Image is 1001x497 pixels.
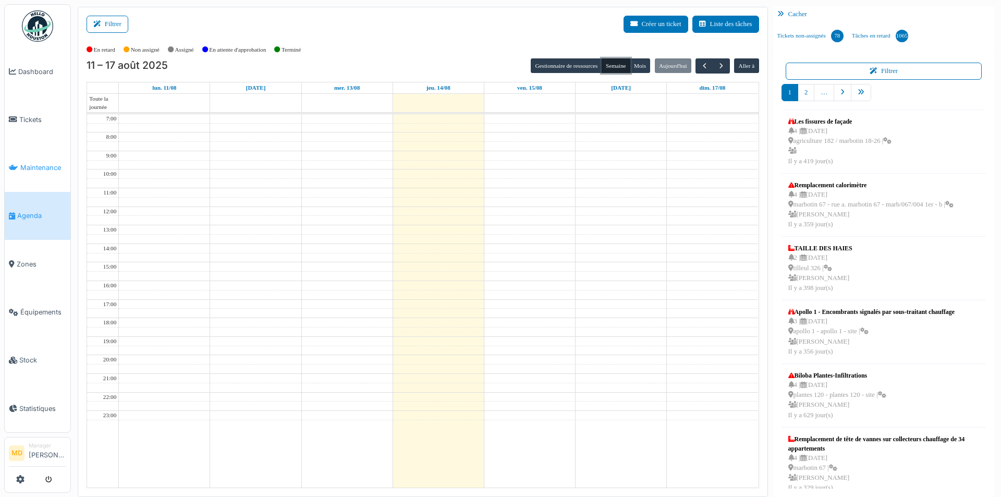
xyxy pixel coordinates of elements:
[896,30,908,42] div: 1065
[17,259,66,269] span: Zones
[848,22,912,50] a: Tâches en retard
[788,180,954,190] div: Remplacement calorimètre
[150,82,178,93] a: 11 août 2025
[788,126,892,166] div: 4 | [DATE] agriculture 182 / marbotin 18-26 | Il y a 419 jour(s)
[814,84,834,101] a: …
[101,300,118,309] div: 17:00
[788,434,980,453] div: Remplacement de tête de vannes sur collecteurs chauffage de 34 appartements
[782,84,798,101] a: 1
[786,178,957,233] a: Remplacement calorimètre 4 |[DATE] marbotin 67 - rue a. marbotin 67 - marb/067/004 1er - b | [PER...
[282,45,301,54] label: Terminé
[786,305,957,359] a: Apollo 1 - Encombrants signalés par sous-traitant chauffage 3 |[DATE] apollo 1 - apollo 1 - site ...
[17,211,66,221] span: Agenda
[101,169,118,178] div: 10:00
[19,115,66,125] span: Tickets
[788,190,954,230] div: 4 | [DATE] marbotin 67 - rue a. marbotin 67 - marb/067/004 1er - b | [PERSON_NAME] Il y a 359 jou...
[788,453,980,493] div: 4 | [DATE] marbotin 67 | [PERSON_NAME] Il y a 329 jour(s)
[782,84,986,110] nav: pager
[788,307,955,317] div: Apollo 1 - Encombrants signalés par sous-traitant chauffage
[104,151,118,160] div: 9:00
[788,253,852,293] div: 2 | [DATE] tilleul 326 | [PERSON_NAME] Il y a 398 jour(s)
[101,225,118,234] div: 13:00
[5,240,70,288] a: Zones
[19,355,66,365] span: Stock
[734,58,759,73] button: Aller à
[531,58,602,73] button: Gestionnaire de ressources
[101,281,118,290] div: 16:00
[19,404,66,414] span: Statistiques
[104,132,118,141] div: 8:00
[515,82,544,93] a: 15 août 2025
[101,188,118,197] div: 11:00
[101,207,118,216] div: 12:00
[786,114,895,169] a: Les fissures de façade 4 |[DATE] agriculture 182 / marbotin 18-26 | Il y a 419 jour(s)
[5,336,70,384] a: Stock
[175,45,194,54] label: Assigné
[332,82,362,93] a: 13 août 2025
[87,59,168,72] h2: 11 – 17 août 2025
[602,58,630,73] button: Semaine
[20,163,66,173] span: Maintenance
[101,411,118,420] div: 23:00
[209,45,266,54] label: En attente d'approbation
[9,445,25,461] li: MD
[831,30,844,42] div: 78
[9,442,66,467] a: MD Manager[PERSON_NAME]
[244,82,268,93] a: 12 août 2025
[788,317,955,357] div: 3 | [DATE] apollo 1 - apollo 1 - site | [PERSON_NAME] Il y a 356 jour(s)
[786,63,982,80] button: Filtrer
[624,16,688,33] button: Créer un ticket
[5,95,70,143] a: Tickets
[101,374,118,383] div: 21:00
[786,241,855,296] a: TAILLE DES HAIES 2 |[DATE] tilleul 326 | [PERSON_NAME]Il y a 398 jour(s)
[101,262,118,271] div: 15:00
[630,58,651,73] button: Mois
[131,45,160,54] label: Non assigné
[788,371,886,380] div: Biloba Plantes-Infiltrations
[655,58,691,73] button: Aujourd'hui
[87,16,128,33] button: Filtrer
[29,442,66,464] li: [PERSON_NAME]
[424,82,453,93] a: 14 août 2025
[18,67,66,77] span: Dashboard
[788,117,892,126] div: Les fissures de façade
[798,84,814,101] a: 2
[101,318,118,327] div: 18:00
[5,288,70,336] a: Équipements
[695,58,713,74] button: Précédent
[773,7,995,22] div: Cacher
[609,82,633,93] a: 16 août 2025
[713,58,730,74] button: Suivant
[5,384,70,432] a: Statistiques
[101,337,118,346] div: 19:00
[101,355,118,364] div: 20:00
[94,45,115,54] label: En retard
[22,10,53,42] img: Badge_color-CXgf-gQk.svg
[20,307,66,317] span: Équipements
[692,16,759,33] button: Liste des tâches
[788,380,886,420] div: 4 | [DATE] plantes 120 - plantes 120 - site | [PERSON_NAME] Il y a 629 jour(s)
[5,144,70,192] a: Maintenance
[29,442,66,450] div: Manager
[104,114,118,123] div: 7:00
[698,82,728,93] a: 17 août 2025
[101,244,118,253] div: 14:00
[5,47,70,95] a: Dashboard
[786,368,889,423] a: Biloba Plantes-Infiltrations 4 |[DATE] plantes 120 - plantes 120 - site | [PERSON_NAME]Il y a 629...
[773,22,848,50] a: Tickets non-assignés
[87,94,118,112] span: Toute la journée
[101,393,118,402] div: 22:00
[788,244,852,253] div: TAILLE DES HAIES
[5,192,70,240] a: Agenda
[786,432,982,496] a: Remplacement de tête de vannes sur collecteurs chauffage de 34 appartements 4 |[DATE] marbotin 67...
